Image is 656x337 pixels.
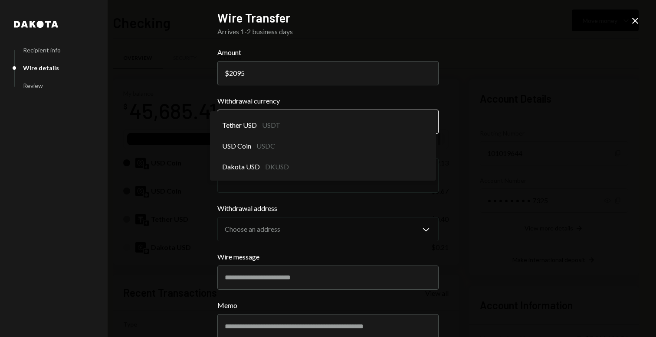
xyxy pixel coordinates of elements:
[217,217,439,241] button: Withdrawal address
[222,141,251,151] span: USD Coin
[265,162,289,172] div: DKUSD
[225,69,229,77] div: $
[217,252,439,262] label: Wire message
[217,47,439,58] label: Amount
[217,96,439,106] label: Withdrawal currency
[262,120,280,130] div: USDT
[217,300,439,311] label: Memo
[23,64,59,71] div: Wire details
[217,61,439,85] input: 0.00
[217,10,439,26] h2: Wire Transfer
[222,120,257,130] span: Tether USD
[23,46,61,54] div: Recipient info
[217,110,439,134] button: Withdrawal currency
[222,162,260,172] span: Dakota USD
[23,82,43,89] div: Review
[256,141,275,151] div: USDC
[217,203,439,214] label: Withdrawal address
[217,26,439,37] div: Arrives 1-2 business days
